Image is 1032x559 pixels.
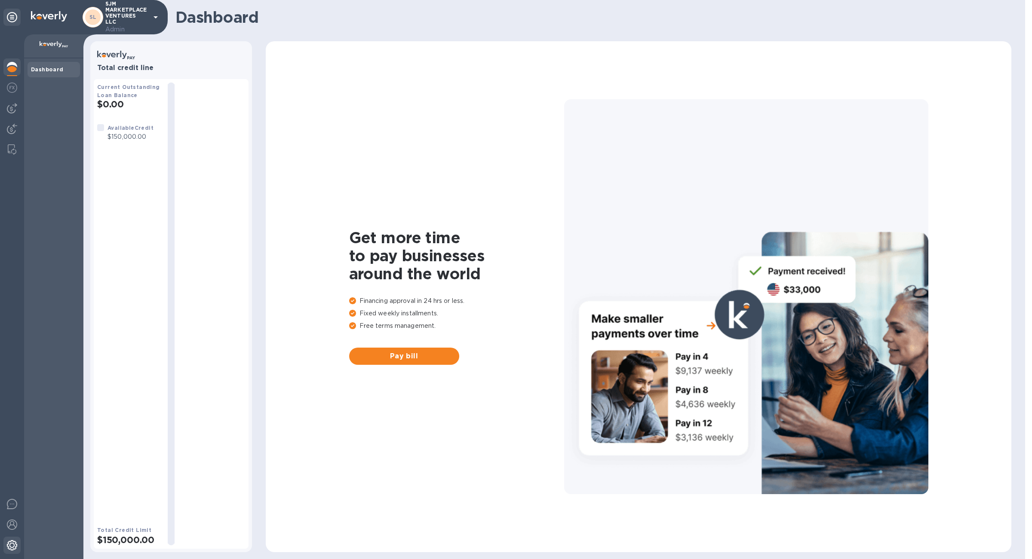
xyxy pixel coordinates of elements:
img: Foreign exchange [7,82,17,93]
span: Pay bill [356,351,452,361]
b: Current Outstanding Loan Balance [97,84,160,98]
h3: Total credit line [97,64,245,72]
p: Admin [105,25,148,34]
img: Logo [31,11,67,21]
h1: Get more time to pay businesses around the world [349,229,564,283]
h2: $0.00 [97,99,161,110]
div: Unpin categories [3,9,21,26]
h1: Dashboard [175,8,1007,26]
p: $150,000.00 [107,132,154,141]
h2: $150,000.00 [97,535,161,545]
b: SL [89,14,97,20]
p: Fixed weekly installments. [349,309,564,318]
b: Total Credit Limit [97,527,151,533]
p: SJM MARKETPLACE VENTURES LLC [105,1,148,34]
p: Financing approval in 24 hrs or less. [349,296,564,305]
b: Dashboard [31,66,64,73]
b: Available Credit [107,125,154,131]
button: Pay bill [349,348,459,365]
p: Free terms management. [349,321,564,330]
